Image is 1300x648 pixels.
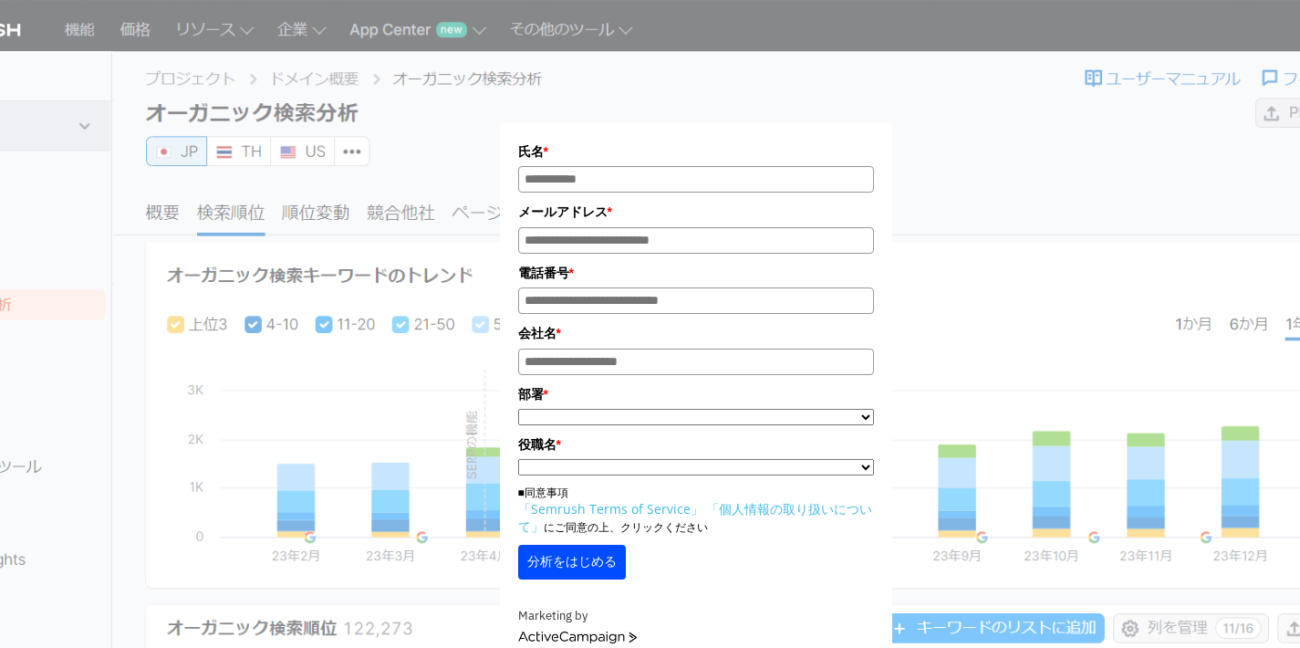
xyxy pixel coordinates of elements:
label: 部署 [518,384,874,404]
label: 役職名 [518,434,874,455]
label: 会社名 [518,323,874,343]
p: ■同意事項 にご同意の上、クリックください [518,485,874,536]
label: 氏名 [518,141,874,162]
button: 分析をはじめる [518,545,626,580]
label: メールアドレス [518,202,874,222]
label: 電話番号 [518,263,874,283]
div: Marketing by [518,607,874,626]
a: 「個人情報の取り扱いについて」 [518,500,872,535]
a: 「Semrush Terms of Service」 [518,500,703,517]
